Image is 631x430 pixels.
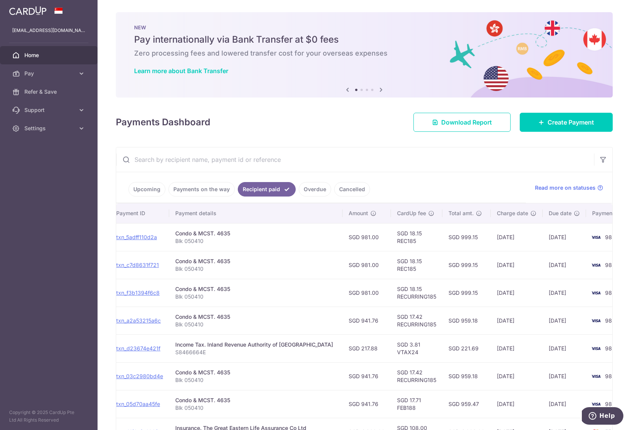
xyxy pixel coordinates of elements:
[116,345,160,352] a: txn_d23674e421f
[343,390,391,418] td: SGD 941.76
[535,184,596,192] span: Read more on statuses
[116,401,160,407] a: txn_05d70aa45fe
[442,362,491,390] td: SGD 959.18
[549,209,572,217] span: Due date
[588,344,604,353] img: Bank Card
[442,307,491,334] td: SGD 959.18
[535,184,603,192] a: Read more on statuses
[548,118,594,127] span: Create Payment
[175,257,336,265] div: Condo & MCST. 4635
[343,223,391,251] td: SGD 981.00
[134,34,594,46] h5: Pay internationally via Bank Transfer at $0 fees
[24,51,75,59] span: Home
[441,118,492,127] span: Download Report
[116,12,613,98] img: Bank transfer banner
[543,251,586,279] td: [DATE]
[24,125,75,132] span: Settings
[175,285,336,293] div: Condo & MCST. 4635
[334,182,370,197] a: Cancelled
[299,182,331,197] a: Overdue
[391,279,442,307] td: SGD 18.15 RECURRING185
[24,70,75,77] span: Pay
[175,348,336,356] p: S8466664E
[442,279,491,307] td: SGD 999.15
[582,407,623,426] iframe: Opens a widget where you can find more information
[413,113,511,132] a: Download Report
[391,307,442,334] td: SGD 17.42 RECURRING185
[442,390,491,418] td: SGD 959.47
[116,289,160,296] a: txn_f3b1394f6c8
[491,307,543,334] td: [DATE]
[134,24,594,30] p: NEW
[605,345,618,352] span: 9835
[343,251,391,279] td: SGD 981.00
[391,223,442,251] td: SGD 18.15 REC185
[543,334,586,362] td: [DATE]
[605,373,618,379] span: 9835
[391,334,442,362] td: SGD 3.81 VTAX24
[543,223,586,251] td: [DATE]
[543,307,586,334] td: [DATE]
[588,316,604,325] img: Bank Card
[175,265,336,273] p: Blk 050410
[442,334,491,362] td: SGD 221.69
[491,390,543,418] td: [DATE]
[175,369,336,376] div: Condo & MCST. 4635
[24,88,75,96] span: Refer & Save
[442,223,491,251] td: SGD 999.15
[128,182,165,197] a: Upcoming
[24,106,75,114] span: Support
[491,362,543,390] td: [DATE]
[497,209,528,217] span: Charge date
[588,233,604,242] img: Bank Card
[543,390,586,418] td: [DATE]
[116,373,163,379] a: txn_03c2980bd4e
[520,113,613,132] a: Create Payment
[175,341,336,348] div: Income Tax. Inland Revenue Authority of [GEOGRAPHIC_DATA]
[605,289,618,296] span: 9835
[543,279,586,307] td: [DATE]
[134,49,594,58] h6: Zero processing fees and lowered transfer cost for your overseas expenses
[343,279,391,307] td: SGD 981.00
[116,262,159,268] a: txn_c7d8631f721
[169,203,343,223] th: Payment details
[448,209,474,217] span: Total amt.
[12,27,85,34] p: [EMAIL_ADDRESS][DOMAIN_NAME]
[343,334,391,362] td: SGD 217.88
[343,362,391,390] td: SGD 941.76
[175,376,336,384] p: Blk 050410
[442,251,491,279] td: SGD 999.15
[605,234,618,240] span: 9835
[588,372,604,381] img: Bank Card
[588,400,604,409] img: Bank Card
[110,203,169,223] th: Payment ID
[175,230,336,237] div: Condo & MCST. 4635
[491,279,543,307] td: [DATE]
[605,262,618,268] span: 9835
[397,209,426,217] span: CardUp fee
[543,362,586,390] td: [DATE]
[391,390,442,418] td: SGD 17.71 FEB188
[116,147,594,172] input: Search by recipient name, payment id or reference
[175,404,336,412] p: Blk 050410
[116,234,157,240] a: txn_5adff110d2a
[175,237,336,245] p: Blk 050410
[588,288,604,297] img: Bank Card
[175,293,336,301] p: Blk 050410
[491,251,543,279] td: [DATE]
[391,251,442,279] td: SGD 18.15 REC185
[9,6,46,15] img: CardUp
[605,401,618,407] span: 9835
[175,313,336,321] div: Condo & MCST. 4635
[168,182,235,197] a: Payments on the way
[134,67,228,75] a: Learn more about Bank Transfer
[238,182,296,197] a: Recipient paid
[175,321,336,328] p: Blk 050410
[349,209,368,217] span: Amount
[116,115,210,129] h4: Payments Dashboard
[175,396,336,404] div: Condo & MCST. 4635
[605,317,618,324] span: 9835
[116,317,161,324] a: txn_a2a53215a6c
[491,223,543,251] td: [DATE]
